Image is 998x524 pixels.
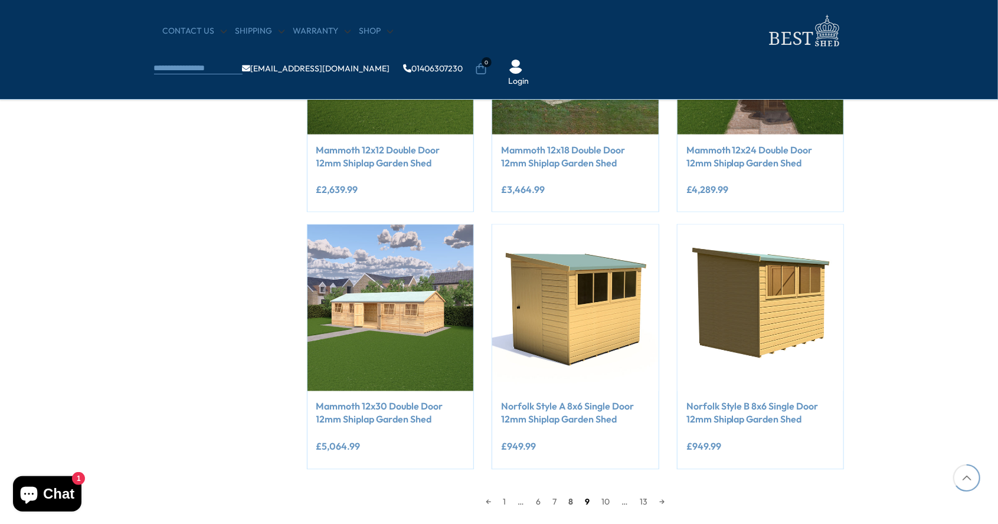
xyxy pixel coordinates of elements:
[243,64,390,73] a: [EMAIL_ADDRESS][DOMAIN_NAME]
[482,57,492,67] span: 0
[316,442,361,451] ins: £5,064.99
[316,185,358,194] ins: £2,639.99
[762,12,845,50] img: logo
[163,25,227,37] a: CONTACT US
[686,400,835,427] a: Norfolk Style B 8x6 Single Door 12mm Shiplap Garden Shed
[235,25,284,37] a: Shipping
[634,493,654,511] a: 13
[293,25,351,37] a: Warranty
[654,493,671,511] a: →
[686,442,721,451] ins: £949.99
[498,493,512,511] a: 1
[501,400,650,427] a: Norfolk Style A 8x6 Single Door 12mm Shiplap Garden Shed
[9,476,85,515] inbox-online-store-chat: Shopify online store chat
[616,493,634,511] span: …
[580,493,596,511] a: 9
[404,64,463,73] a: 01406307230
[475,63,487,75] a: 0
[547,493,563,511] a: 7
[509,60,523,74] img: User Icon
[686,143,835,170] a: Mammoth 12x24 Double Door 12mm Shiplap Garden Shed
[563,493,580,511] span: 8
[359,25,393,37] a: Shop
[316,400,465,427] a: Mammoth 12x30 Double Door 12mm Shiplap Garden Shed
[501,143,650,170] a: Mammoth 12x18 Double Door 12mm Shiplap Garden Shed
[596,493,616,511] a: 10
[501,442,536,451] ins: £949.99
[686,185,728,194] ins: £4,289.99
[501,185,545,194] ins: £3,464.99
[480,493,498,511] a: ←
[531,493,547,511] a: 6
[512,493,531,511] span: …
[509,76,529,87] a: Login
[316,143,465,170] a: Mammoth 12x12 Double Door 12mm Shiplap Garden Shed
